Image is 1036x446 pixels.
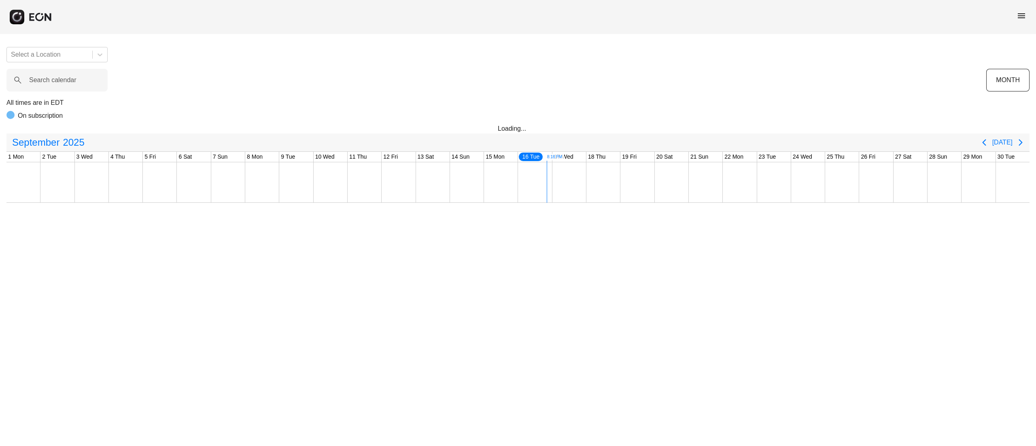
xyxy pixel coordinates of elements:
div: 5 Fri [143,152,157,162]
div: 10 Wed [314,152,336,162]
div: 30 Tue [996,152,1017,162]
button: Next page [1013,134,1029,151]
div: 26 Fri [859,152,877,162]
div: 20 Sat [655,152,674,162]
div: 8 Mon [245,152,264,162]
div: 6 Sat [177,152,193,162]
div: 22 Mon [723,152,745,162]
div: 1 Mon [6,152,25,162]
button: September2025 [7,134,89,151]
span: 2025 [61,134,86,151]
div: 14 Sun [450,152,471,162]
div: 13 Sat [416,152,435,162]
span: September [11,134,61,151]
div: 19 Fri [620,152,638,162]
div: 7 Sun [211,152,229,162]
div: 29 Mon [962,152,984,162]
div: 15 Mon [484,152,506,162]
div: 12 Fri [382,152,399,162]
div: 23 Tue [757,152,778,162]
label: Search calendar [29,75,76,85]
div: 21 Sun [689,152,710,162]
button: MONTH [986,69,1030,91]
div: 2 Tue [40,152,58,162]
div: Loading... [498,124,538,134]
button: Previous page [976,134,992,151]
div: 4 Thu [109,152,127,162]
div: 27 Sat [894,152,913,162]
div: 18 Thu [586,152,607,162]
div: 3 Wed [75,152,94,162]
div: 11 Thu [348,152,368,162]
div: 17 Wed [552,152,575,162]
div: 9 Tue [279,152,297,162]
div: 16 Tue [518,152,543,162]
div: 28 Sun [928,152,949,162]
span: menu [1017,11,1026,21]
p: On subscription [18,111,63,121]
p: All times are in EDT [6,98,1030,108]
button: [DATE] [992,135,1013,150]
div: 25 Thu [825,152,846,162]
div: 24 Wed [791,152,814,162]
